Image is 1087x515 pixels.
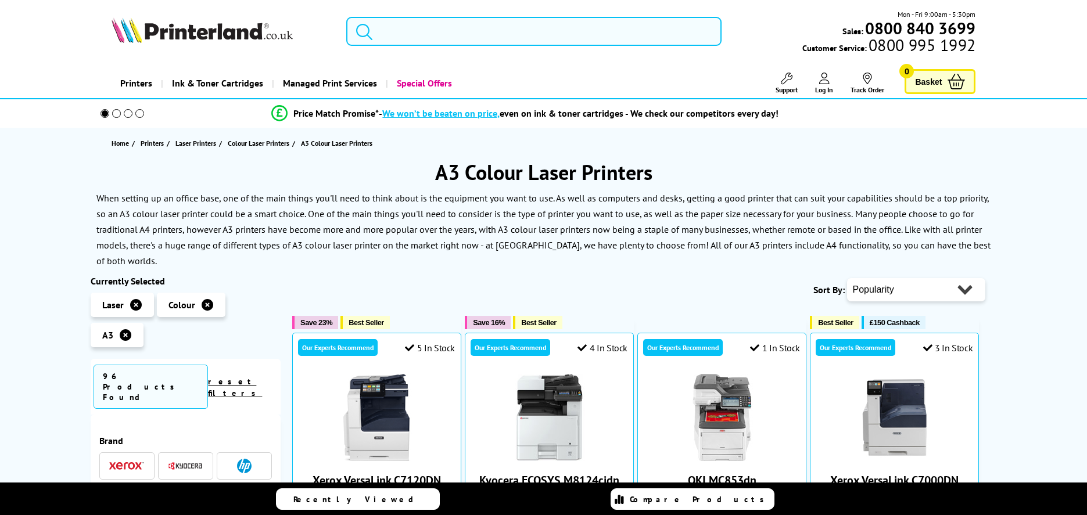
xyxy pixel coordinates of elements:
[915,74,942,89] span: Basket
[228,137,292,149] a: Colour Laser Printers
[175,137,216,149] span: Laser Printers
[109,459,144,473] a: Xerox
[379,107,779,119] div: - even on ink & toner cartridges - We check our competitors every day!
[679,374,766,461] img: OKI MC853dn
[513,316,562,329] button: Best Seller
[112,69,161,98] a: Printers
[172,69,263,98] span: Ink & Toner Cartridges
[688,473,756,488] a: OKI MC853dn
[870,318,920,327] span: £150 Cashback
[301,139,372,147] span: A3 Colour Laser Printers
[272,69,386,98] a: Managed Print Services
[293,107,379,119] span: Price Match Promise*
[168,462,203,470] img: Kyocera
[298,339,378,356] div: Our Experts Recommend
[818,318,853,327] span: Best Seller
[109,462,144,470] img: Xerox
[506,374,593,461] img: Kyocera ECOSYS M8124cidn
[816,339,895,356] div: Our Experts Recommend
[228,137,289,149] span: Colour Laser Printers
[802,39,975,53] span: Customer Service:
[227,459,261,473] a: HP
[898,9,975,20] span: Mon - Fri 9:00am - 5:30pm
[776,85,798,94] span: Support
[923,342,973,354] div: 3 In Stock
[340,316,390,329] button: Best Seller
[471,339,550,356] div: Our Experts Recommend
[94,365,209,409] span: 96 Products Found
[141,137,167,149] a: Printers
[905,69,975,94] a: Basket 0
[750,342,800,354] div: 1 In Stock
[168,459,203,473] a: Kyocera
[865,17,975,39] b: 0800 840 3699
[815,85,833,94] span: Log In
[810,316,859,329] button: Best Seller
[112,17,293,43] img: Printerland Logo
[99,435,272,446] span: Brand
[776,73,798,94] a: Support
[842,26,863,37] span: Sales:
[851,73,884,94] a: Track Order
[813,284,845,296] span: Sort By:
[168,299,195,311] span: Colour
[465,316,511,329] button: Save 16%
[276,488,440,510] a: Recently Viewed
[112,137,132,149] a: Home
[479,473,619,488] a: Kyocera ECOSYS M8124cidn
[161,69,272,98] a: Ink & Toner Cartridges
[208,376,262,398] a: reset filters
[300,318,332,327] span: Save 23%
[867,39,975,51] span: 0800 995 1992
[577,342,627,354] div: 4 In Stock
[333,374,421,461] img: Xerox VersaLink C7120DN
[293,494,425,505] span: Recently Viewed
[96,192,989,219] p: When setting up an office base, one of the main things you'll need to think about is the equipmen...
[175,137,219,149] a: Laser Printers
[643,339,723,356] div: Our Experts Recommend
[91,159,997,186] h1: A3 Colour Laser Printers
[349,318,384,327] span: Best Seller
[333,452,421,463] a: Xerox VersaLink C7120DN
[112,17,332,45] a: Printerland Logo
[237,459,252,473] img: HP
[405,342,455,354] div: 5 In Stock
[630,494,770,505] span: Compare Products
[85,103,966,124] li: modal_Promise
[91,275,281,287] div: Currently Selected
[382,107,500,119] span: We won’t be beaten on price,
[102,299,124,311] span: Laser
[679,452,766,463] a: OKI MC853dn
[313,473,441,488] a: Xerox VersaLink C7120DN
[102,329,113,341] span: A3
[611,488,774,510] a: Compare Products
[141,137,164,149] span: Printers
[521,318,557,327] span: Best Seller
[863,23,975,34] a: 0800 840 3699
[473,318,505,327] span: Save 16%
[292,316,338,329] button: Save 23%
[506,452,593,463] a: Kyocera ECOSYS M8124cidn
[862,316,925,329] button: £150 Cashback
[851,452,938,463] a: Xerox VersaLink C7000DN
[386,69,461,98] a: Special Offers
[899,64,914,78] span: 0
[815,73,833,94] a: Log In
[830,473,959,488] a: Xerox VersaLink C7000DN
[851,374,938,461] img: Xerox VersaLink C7000DN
